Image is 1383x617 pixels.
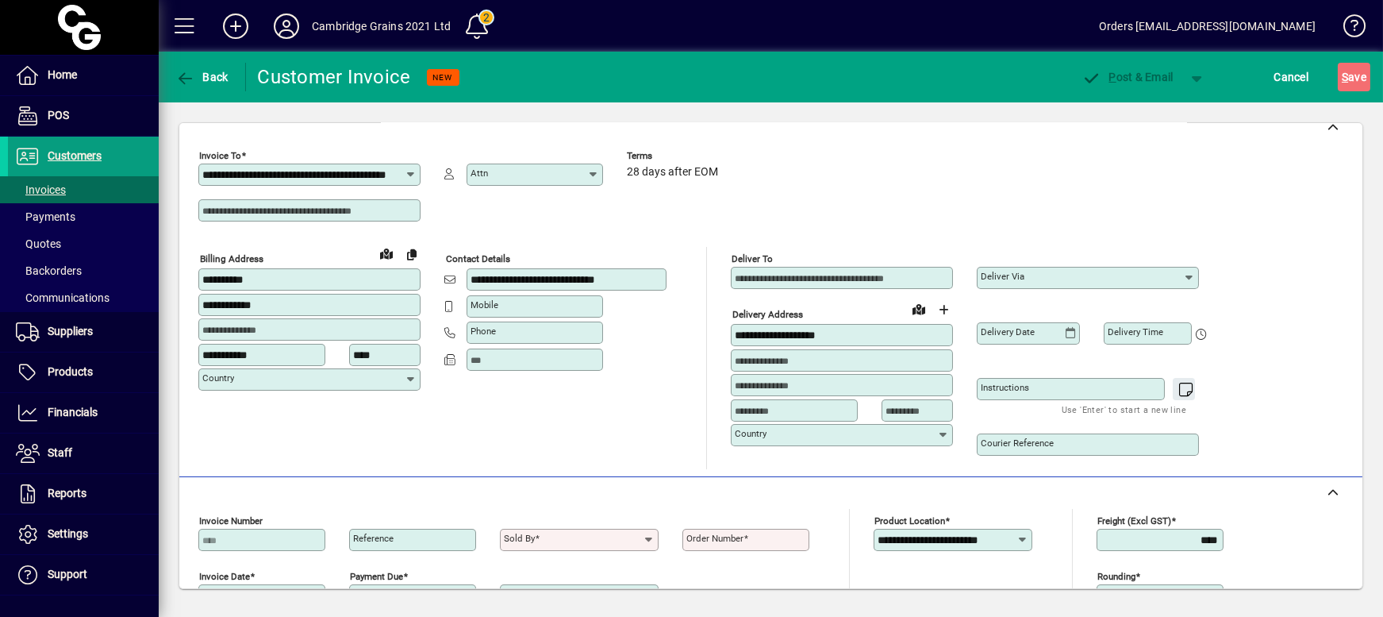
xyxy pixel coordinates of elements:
span: ost & Email [1081,71,1174,83]
span: Products [48,365,93,378]
mat-label: Delivery time [1108,326,1163,337]
span: Back [175,71,229,83]
mat-label: Country [202,372,234,384]
span: ave [1342,64,1366,90]
mat-label: Phone [471,326,496,337]
span: Settings [48,527,88,540]
mat-label: Delivery date [981,326,1035,337]
button: Post & Email [1074,63,1181,91]
span: S [1342,71,1348,83]
mat-label: Mobile [471,299,498,310]
div: Customer Invoice [258,64,411,90]
button: Add [210,12,261,40]
button: Save [1338,63,1370,91]
app-page-header-button: Back [159,63,246,91]
mat-label: Invoice number [199,515,263,526]
mat-label: Deliver To [732,253,773,264]
a: Staff [8,434,159,473]
span: Suppliers [48,325,93,337]
div: Orders [EMAIL_ADDRESS][DOMAIN_NAME] [1099,13,1316,39]
mat-label: Instructions [981,382,1029,393]
mat-label: Rounding [1097,571,1135,582]
button: Profile [261,12,312,40]
span: Support [48,568,87,580]
mat-label: Courier Reference [981,438,1054,449]
a: POS [8,96,159,136]
a: Knowledge Base [1331,3,1363,55]
a: Home [8,56,159,95]
span: NEW [433,72,453,83]
span: Payments [16,210,75,223]
a: Payments [8,203,159,230]
a: Settings [8,515,159,554]
mat-label: Deliver via [981,271,1024,282]
button: Cancel [1270,63,1313,91]
span: Financials [48,406,98,418]
span: Cancel [1274,64,1309,90]
span: POS [48,109,69,121]
span: Backorders [16,264,82,277]
button: Back [171,63,232,91]
div: Cambridge Grains 2021 Ltd [312,13,451,39]
span: 28 days after EOM [627,166,718,179]
a: Suppliers [8,312,159,352]
span: Staff [48,446,72,459]
span: P [1109,71,1116,83]
mat-label: Product location [874,515,945,526]
span: Customers [48,149,102,162]
mat-label: Payment due [350,571,403,582]
mat-label: Invoice date [199,571,250,582]
button: Choose address [932,297,957,322]
mat-label: Order number [686,533,743,544]
button: Copy to Delivery address [399,241,425,267]
a: Communications [8,284,159,311]
a: Reports [8,474,159,514]
span: Reports [48,487,86,499]
a: Invoices [8,176,159,203]
mat-label: Invoice To [199,150,241,161]
a: Financials [8,393,159,433]
a: Quotes [8,230,159,257]
a: Products [8,353,159,392]
span: Invoices [16,183,66,196]
mat-label: Sold by [504,533,535,544]
mat-label: Attn [471,168,488,179]
a: Support [8,555,159,595]
a: View on map [906,296,932,322]
span: Terms [627,151,722,161]
span: Communications [16,291,109,304]
mat-label: Freight (excl GST) [1097,515,1171,526]
span: Home [48,68,77,81]
span: Quotes [16,237,61,250]
a: Backorders [8,257,159,284]
mat-hint: Use 'Enter' to start a new line [1062,400,1186,418]
mat-label: Reference [353,533,394,544]
mat-label: Country [735,428,766,439]
a: View on map [374,241,399,266]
